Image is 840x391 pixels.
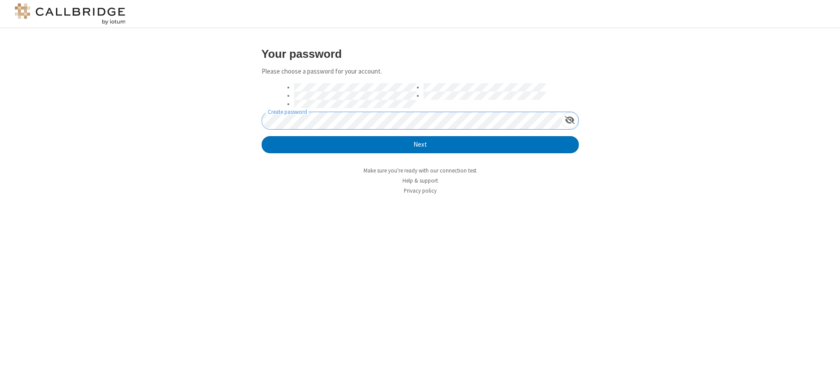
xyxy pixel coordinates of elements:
a: Privacy policy [404,187,437,194]
a: Help & support [402,177,438,184]
div: Show password [561,112,578,128]
a: Make sure you're ready with our connection test [364,167,476,174]
p: Please choose a password for your account. [262,67,579,77]
button: Next [262,136,579,154]
img: logo@2x.png [13,4,127,25]
h3: Your password [262,48,579,60]
input: Create password [262,112,561,129]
